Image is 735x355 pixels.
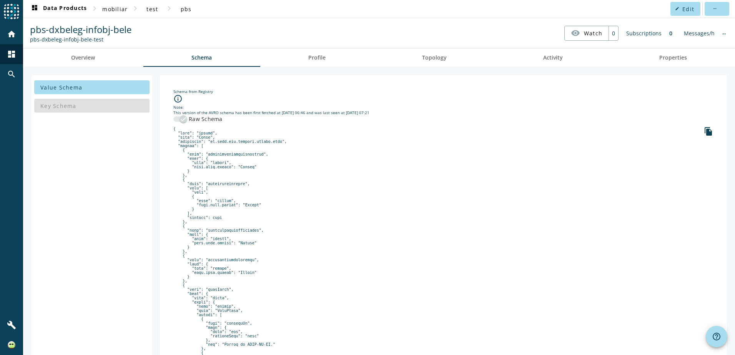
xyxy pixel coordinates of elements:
button: mobiliar [99,2,131,16]
div: 0 [665,26,676,41]
mat-icon: chevron_right [131,4,140,13]
div: Subscriptions [622,26,665,41]
i: info_outline [173,94,183,103]
button: Watch [565,26,609,40]
mat-icon: chevron_right [90,4,99,13]
button: pbs [174,2,198,16]
mat-icon: visibility [571,28,580,38]
span: Overview [71,55,95,60]
i: file_copy [704,127,713,136]
span: test [146,5,158,13]
span: pbs-dxbeleg-infobj-bele [30,23,131,36]
span: Schema [191,55,212,60]
div: No information [718,26,730,41]
div: Note: [173,105,713,110]
mat-icon: more_horiz [712,7,717,11]
span: Value Schema [40,84,82,91]
div: Messages/h [680,26,718,41]
img: 8ed1b500aa7f3b22211e874aaf9d1e0e [8,341,15,349]
button: test [140,2,165,16]
div: Schema from Registry [173,89,713,94]
label: Raw Schema [187,115,223,123]
span: Properties [659,55,687,60]
mat-icon: build [7,320,16,330]
span: Data Products [30,4,87,13]
mat-icon: dashboard [30,4,39,13]
img: spoud-logo.svg [4,4,19,19]
div: Kafka Topic: pbs-dxbeleg-infobj-bele-test [30,36,131,43]
mat-icon: chevron_right [165,4,174,13]
span: Activity [543,55,563,60]
mat-icon: edit [675,7,679,11]
span: Edit [682,5,694,13]
span: pbs [181,5,192,13]
span: Watch [584,27,602,40]
mat-icon: help_outline [712,332,721,341]
div: 0 [609,26,618,40]
span: Profile [308,55,326,60]
mat-icon: search [7,70,16,79]
button: Data Products [27,2,90,16]
mat-icon: home [7,30,16,39]
button: Value Schema [34,80,150,94]
span: mobiliar [102,5,128,13]
span: Topology [422,55,447,60]
div: This version of the AVRO schema has been first fetched at [DATE] 06:46 and was last seen at [DATE... [173,110,713,115]
mat-icon: dashboard [7,50,16,59]
button: Edit [670,2,700,16]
